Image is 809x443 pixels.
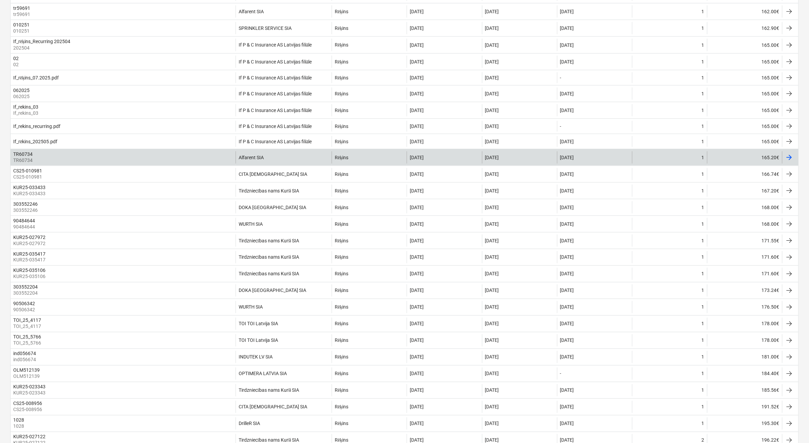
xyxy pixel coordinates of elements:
[702,205,704,210] div: 1
[13,251,45,257] div: KUR25-035417
[239,9,264,14] div: Alfarent SIA
[560,438,574,443] div: [DATE]
[702,59,704,64] div: 1
[239,188,299,194] div: Tirdzniecības nams Kurši SIA
[13,318,41,323] div: TOI_25_4117
[239,271,299,277] div: Tirdzniecības nams Kurši SIA
[775,410,809,443] div: Chat Widget
[707,268,782,280] div: 171.60€
[13,88,30,93] div: 062025
[560,271,574,277] div: [DATE]
[707,384,782,396] div: 185.56€
[707,218,782,230] div: 168.00€
[239,288,306,293] div: DOKA [GEOGRAPHIC_DATA] SIA
[13,110,40,116] p: If_rekins_03
[239,108,312,113] div: If P & C Insurance AS Latvijas filiāle
[702,338,704,343] div: 1
[13,75,59,81] div: If_rēķins_07.2025.pdf
[410,304,424,310] div: [DATE]
[702,139,704,144] div: 1
[707,168,782,180] div: 166.74€
[560,155,574,160] div: [DATE]
[485,404,499,410] div: [DATE]
[239,205,306,210] div: DOKA [GEOGRAPHIC_DATA] SIA
[410,255,424,260] div: [DATE]
[485,9,499,14] div: [DATE]
[707,185,782,197] div: 167.20€
[13,307,36,313] p: 90506342
[702,438,704,443] div: 2
[13,434,45,440] div: KUR25-027122
[13,401,42,406] div: CS25-008956
[13,351,36,356] div: ind056674
[702,171,704,177] div: 1
[335,338,348,344] div: Rēķins
[707,251,782,263] div: 171.60€
[702,42,704,48] div: 1
[410,91,424,96] div: [DATE]
[485,205,499,210] div: [DATE]
[707,368,782,380] div: 184.40€
[702,124,704,129] div: 1
[13,124,60,129] div: If_rekins_recurring.pdf
[239,421,260,426] div: DrilleR SIA
[13,207,39,214] p: 303552246
[410,108,424,113] div: [DATE]
[410,42,424,48] div: [DATE]
[560,255,574,260] div: [DATE]
[485,91,499,96] div: [DATE]
[485,321,499,327] div: [DATE]
[410,354,424,360] div: [DATE]
[485,371,499,376] div: [DATE]
[560,221,574,227] div: [DATE]
[485,338,499,343] div: [DATE]
[707,104,782,116] div: 165.00€
[485,438,499,443] div: [DATE]
[485,271,499,277] div: [DATE]
[702,321,704,327] div: 1
[410,371,424,376] div: [DATE]
[239,354,273,360] div: INDUTEK LV SIA
[707,284,782,297] div: 173.24€
[707,418,782,430] div: 195.30€
[13,373,41,380] p: OLM512139
[239,321,278,327] div: TOI TOI Latvija SIA
[702,9,704,14] div: 1
[335,271,348,277] div: Rēķins
[560,75,562,80] div: -
[560,288,574,293] div: [DATE]
[239,25,292,31] div: SPRINKLER SERVICE SIA
[707,235,782,247] div: 171.55€
[707,121,782,132] div: 165.00€
[702,238,704,243] div: 1
[702,271,704,277] div: 1
[485,255,499,260] div: [DATE]
[335,75,348,81] div: Rēķins
[485,42,499,48] div: [DATE]
[13,104,38,110] div: If_rekins_03
[410,404,424,410] div: [DATE]
[13,423,25,430] p: 1028
[560,371,562,376] div: -
[13,11,32,18] p: tr59691
[13,56,19,61] div: 02
[335,155,348,161] div: Rēķins
[335,91,348,97] div: Rēķins
[335,238,348,244] div: Rēķins
[702,91,704,96] div: 1
[702,388,704,393] div: 1
[239,371,287,376] div: OPTIMERA LATVIA SIA
[239,91,312,97] div: If P & C Insurance AS Latvijas filiāle
[707,5,782,18] div: 162.00€
[410,321,424,327] div: [DATE]
[410,9,424,14] div: [DATE]
[13,356,37,363] p: ind056674
[560,188,574,193] div: [DATE]
[560,205,574,210] div: [DATE]
[13,44,72,51] p: 202504
[239,255,299,260] div: Tirdzniecības nams Kurši SIA
[335,139,348,145] div: Rēķins
[239,221,263,227] div: WURTH SIA
[702,155,704,160] div: 1
[335,304,348,310] div: Rēķins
